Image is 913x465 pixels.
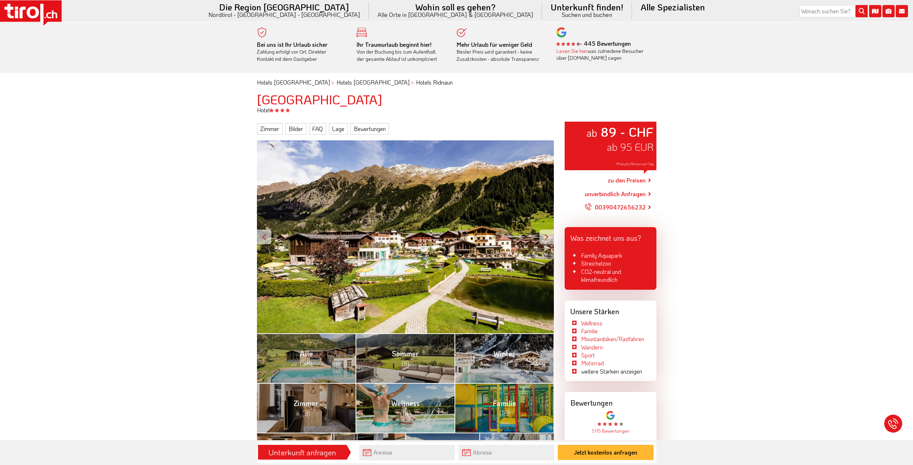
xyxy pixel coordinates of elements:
a: Wellness [581,319,602,327]
span: (58) [300,359,312,368]
div: Hotel [252,106,662,114]
a: Wellness (14) [356,383,455,433]
a: 5115 Bewertungen [592,428,629,434]
a: Winter (3) [455,333,553,383]
small: Nordtirol - [GEOGRAPHIC_DATA] - [GEOGRAPHIC_DATA] [208,12,360,18]
img: google [556,27,566,37]
div: Von der Buchung bis zum Aufenthalt, der gesamte Ablauf ist unkompliziert [357,41,446,63]
li: Streichelzoo [570,259,651,267]
a: Hotels Ridnaun [416,78,453,86]
a: Sommer (8) [356,333,455,383]
small: ab [586,126,597,139]
b: - 445 Bewertungen [556,40,631,47]
span: ab 95 EUR [607,140,654,153]
a: Zimmer [257,123,283,135]
i: Karte öffnen [869,5,881,17]
i: Kontakt [896,5,908,17]
strong: 89 - CHF [601,123,654,140]
input: Anreise [359,445,455,460]
h1: [GEOGRAPHIC_DATA] [257,92,656,107]
div: Zahlung erfolgt vor Ort. Direkter Kontakt mit dem Gastgeber [257,41,346,63]
a: 00390472656232 [585,198,646,216]
span: (3) [501,359,508,368]
a: Hotels [GEOGRAPHIC_DATA] [336,78,410,86]
a: Bilder [285,123,306,135]
li: Family Aquapark [570,252,651,259]
a: Zimmer (3) [257,383,356,433]
b: Mehr Urlaub für weniger Geld [457,41,532,48]
a: Sport [581,351,595,359]
span: Familie [493,398,516,418]
a: FAQ [309,123,326,135]
a: Alle (58) [257,333,356,383]
div: Bewertungen [565,392,656,411]
img: google [606,411,615,420]
a: unverbindlich Anfragen [585,190,646,198]
span: (14) [400,408,411,418]
b: Bei uns ist Ihr Urlaub sicher [257,41,327,48]
span: Wellness [391,398,420,418]
span: Zimmer [294,398,318,418]
span: (16) [500,408,510,418]
span: Alle [300,349,313,368]
span: Preis pro Person und Tag [616,162,654,166]
span: (8) [402,359,409,368]
small: Alle Orte in [GEOGRAPHIC_DATA] & [GEOGRAPHIC_DATA] [378,12,533,18]
a: Lesen Sie hier [556,48,588,54]
div: Bester Preis wird garantiert - keine Zusatzkosten - absolute Transparenz [457,41,546,63]
li: weitere Stärken anzeigen [570,367,642,375]
button: Jetzt kostenlos anfragen [558,445,654,460]
small: Suchen und buchen [551,12,623,18]
div: was zufriedene Besucher über [DOMAIN_NAME] sagen [556,48,646,62]
span: Winter [493,349,515,368]
a: Motorrad [581,359,604,367]
div: Unterkunft anfragen [260,446,344,459]
li: CO2-neutral und klimafreundlich [570,268,651,284]
input: Abreise [458,445,554,460]
b: Ihr Traumurlaub beginnt hier! [357,41,431,48]
a: Bewertungen [351,123,389,135]
a: Hotels [GEOGRAPHIC_DATA] [257,78,330,86]
span: (3) [302,408,310,418]
div: Unsere Stärken [565,301,656,319]
a: Lage [329,123,348,135]
a: zu den Preisen [608,172,646,190]
input: Wonach suchen Sie? [799,5,868,17]
a: Familie [581,327,598,335]
a: Mountainbiken/Radfahren [581,335,644,343]
a: Familie (16) [455,383,553,433]
span: Sommer [392,349,419,368]
div: Was zeichnet uns aus? [565,227,656,246]
i: Fotogalerie [882,5,895,17]
a: Wandern [581,343,603,351]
